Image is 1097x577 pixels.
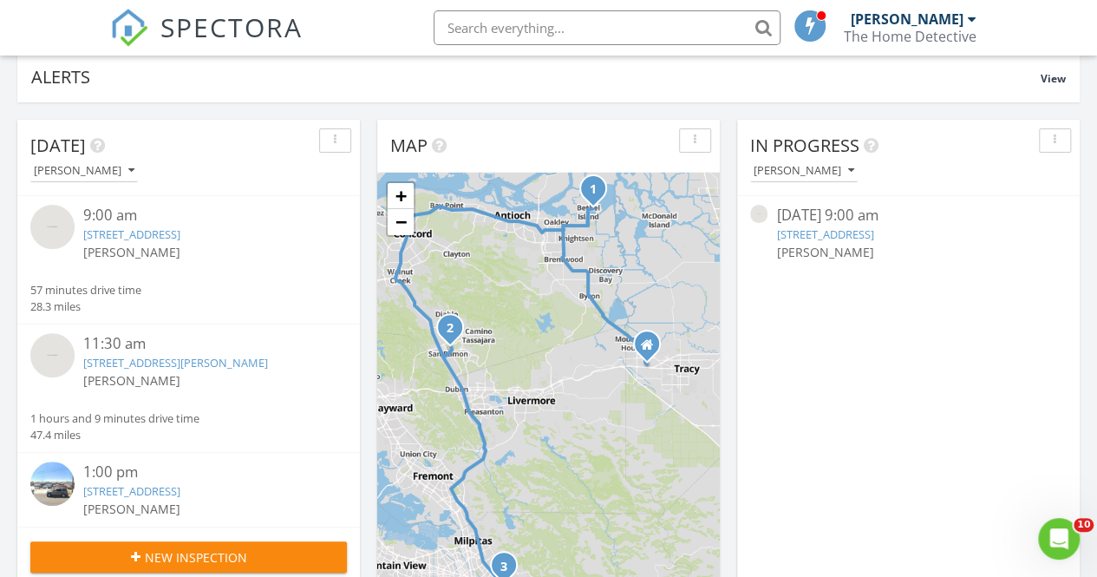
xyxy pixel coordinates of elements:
div: 28.3 miles [30,298,141,315]
div: [PERSON_NAME] [754,165,854,177]
button: [PERSON_NAME] [30,160,138,183]
i: 3 [500,561,507,573]
img: streetview [750,205,767,222]
div: [DATE] 9:00 am [776,205,1040,226]
span: Map [390,134,428,157]
a: Zoom out [388,209,414,235]
div: 1 hours and 9 minutes drive time [30,410,199,427]
div: 1:00 pm [83,462,321,483]
div: 905 S Capitol Ave, San Jose, CA 95127 [504,565,514,575]
i: 2 [447,323,454,335]
button: New Inspection [30,541,347,573]
input: Search everything... [434,10,780,45]
a: 1:00 pm [STREET_ADDRESS] [PERSON_NAME] 45 minutes drive time 35.7 miles [30,462,347,572]
div: 16259 Rancho Viejo Ct, Tracy CA 95304 [647,344,657,354]
img: streetview [30,205,75,249]
div: 3505 Gateway Rd 12, Bethel Island, CA 94511 [593,188,604,199]
a: SPECTORA [110,23,303,60]
div: 715 Watson Canyon Ct 106, San Ramon, CA 94582 [450,327,460,338]
img: streetview [30,462,75,506]
div: 57 minutes drive time [30,282,141,298]
a: 11:30 am [STREET_ADDRESS][PERSON_NAME] [PERSON_NAME] 1 hours and 9 minutes drive time 47.4 miles [30,333,347,443]
a: Zoom in [388,183,414,209]
div: 11:30 am [83,333,321,355]
div: 47.4 miles [30,427,199,443]
a: [STREET_ADDRESS] [83,226,180,242]
div: The Home Detective [844,28,976,45]
a: [DATE] 9:00 am [STREET_ADDRESS] [PERSON_NAME] [750,205,1067,281]
span: 10 [1074,518,1094,532]
span: [PERSON_NAME] [83,501,180,517]
div: Alerts [31,65,1041,89]
div: [PERSON_NAME] [851,10,963,28]
div: 9:00 am [83,205,321,226]
img: The Best Home Inspection Software - Spectora [110,9,148,47]
span: In Progress [750,134,859,157]
div: [PERSON_NAME] [34,165,134,177]
iframe: Intercom live chat [1038,518,1080,560]
span: [PERSON_NAME] [776,244,873,260]
a: [STREET_ADDRESS] [776,226,873,242]
a: [STREET_ADDRESS][PERSON_NAME] [83,355,268,370]
button: [PERSON_NAME] [750,160,858,183]
i: 1 [590,184,597,196]
a: [STREET_ADDRESS] [83,483,180,499]
span: View [1041,71,1066,86]
span: [PERSON_NAME] [83,372,180,389]
span: SPECTORA [160,9,303,45]
span: [DATE] [30,134,86,157]
img: streetview [30,333,75,377]
span: [PERSON_NAME] [83,244,180,260]
span: New Inspection [145,548,247,567]
a: 9:00 am [STREET_ADDRESS] [PERSON_NAME] 57 minutes drive time 28.3 miles [30,205,347,315]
